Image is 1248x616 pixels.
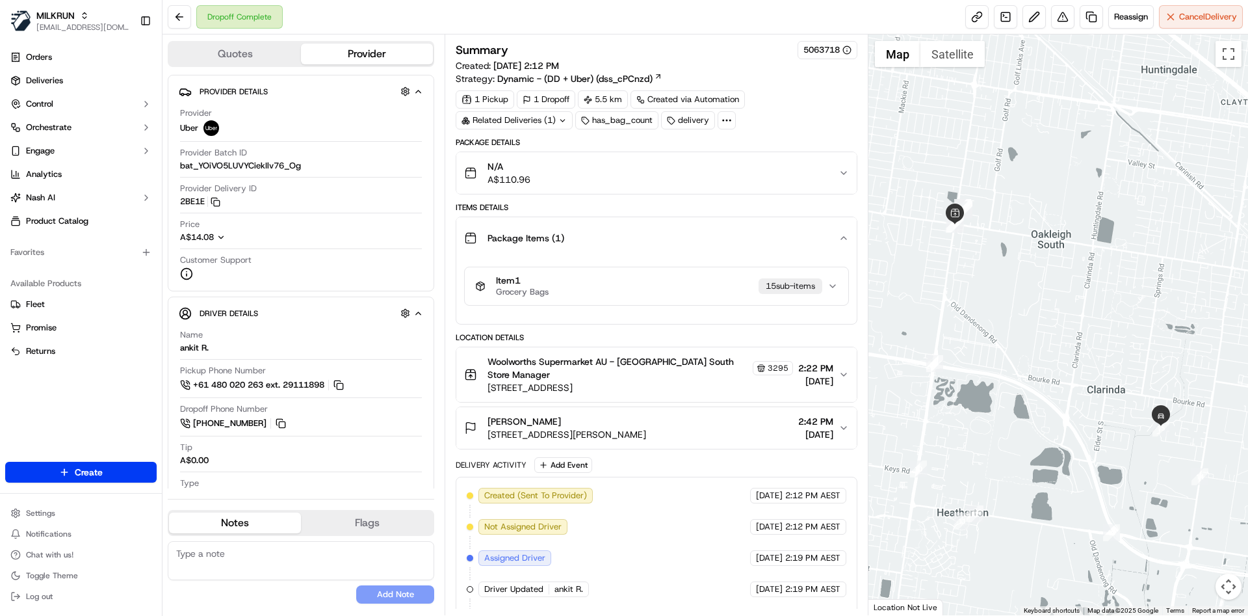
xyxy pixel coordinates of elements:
div: 13 [1103,524,1120,541]
button: Keyboard shortcuts [1024,606,1080,615]
span: Package Items ( 1 ) [487,232,564,245]
span: Log out [26,591,53,602]
span: Fleet [26,299,45,310]
button: Package Items (1) [456,217,856,259]
button: MILKRUN [36,9,75,22]
a: Product Catalog [5,211,157,232]
span: 2:22 PM [798,362,833,375]
button: Settings [5,504,157,522]
button: Fleet [5,294,157,315]
span: A$110.96 [487,173,530,186]
button: Provider Details [179,81,423,102]
img: uber-new-logo.jpeg [203,120,219,136]
button: Add Event [534,457,592,473]
span: Grocery Bags [496,287,549,297]
button: Woolworths Supermarket AU - [GEOGRAPHIC_DATA] South Store Manager3295[STREET_ADDRESS]2:22 PM[DATE] [456,347,856,402]
span: 2:42 PM [798,415,833,428]
span: Uber [180,122,198,134]
button: 2BE1E [180,196,220,208]
div: Available Products [5,273,157,294]
span: [PERSON_NAME] [487,415,561,428]
button: Provider [301,44,433,64]
a: Orders [5,47,157,68]
span: 2:19 PM AEST [785,552,840,564]
button: Create [5,462,157,483]
span: 2:12 PM AEST [785,490,840,502]
button: 5063718 [803,44,851,56]
a: Created via Automation [630,90,745,109]
button: Toggle fullscreen view [1215,41,1241,67]
button: Show street map [875,41,920,67]
span: [DATE] [756,583,783,595]
span: Chat with us! [26,550,73,560]
span: ankit R. [554,583,583,595]
span: 2:19 PM AEST [785,583,840,595]
span: Provider [180,107,212,119]
button: Reassign [1108,5,1154,29]
span: Control [26,98,53,110]
div: 7 [955,202,972,219]
a: Report a map error [1192,607,1244,614]
span: Toggle Theme [26,570,78,581]
button: Control [5,94,157,114]
span: Provider Delivery ID [180,183,257,194]
button: [EMAIL_ADDRESS][DOMAIN_NAME] [36,22,129,33]
a: Dynamic - (DD + Uber) (dss_cPCnzd) [497,72,662,85]
button: Promise [5,317,157,338]
div: Package Details [456,137,857,148]
div: ankit R. [180,342,209,354]
button: [PHONE_NUMBER] [180,416,288,431]
div: has_bag_count [575,111,658,129]
span: Woolworths Supermarket AU - [GEOGRAPHIC_DATA] South Store Manager [487,355,749,381]
div: 8 [947,215,964,232]
span: Item 1 [496,275,549,287]
span: Deliveries [26,75,63,87]
button: Orchestrate [5,117,157,138]
h3: Summary [456,44,508,56]
div: 9 [926,355,943,372]
div: Items Details [456,202,857,213]
span: Created: [456,59,559,72]
span: Map data ©2025 Google [1087,607,1158,614]
div: 1 Dropoff [517,90,575,109]
div: 5.5 km [578,90,628,109]
span: Notifications [26,529,71,539]
div: Delivery Activity [456,460,526,470]
span: Provider Details [200,87,268,97]
button: Toggle Theme [5,567,157,585]
button: Show satellite imagery [920,41,985,67]
span: Promise [26,322,57,334]
img: Google [872,598,915,615]
div: Strategy: [456,72,662,85]
div: Package Items (1) [456,259,856,324]
button: [PERSON_NAME][STREET_ADDRESS][PERSON_NAME]2:42 PM[DATE] [456,407,856,449]
div: 11 [954,513,970,529]
button: Quotes [169,44,301,64]
a: Open this area in Google Maps (opens a new window) [872,598,915,615]
span: 2:12 PM AEST [785,521,840,533]
span: [DATE] [756,552,783,564]
div: A$0.00 [180,455,209,466]
span: [DATE] 2:12 PM [493,60,559,72]
div: 1 Pickup [456,90,514,109]
a: Promise [10,322,151,334]
button: Chat with us! [5,546,157,564]
button: +61 480 020 263 ext. 29111898 [180,378,346,392]
span: Provider Batch ID [180,147,247,159]
span: [DATE] [756,521,783,533]
button: Engage [5,141,157,161]
span: Customer Support [180,254,252,266]
span: Driver Details [200,308,258,319]
button: Returns [5,341,157,362]
span: [DATE] [798,375,833,388]
span: Assigned Driver [484,552,545,564]
span: Created (Sent To Provider) [484,490,587,502]
div: Favorites [5,242,157,263]
div: 12 [967,505,983,522]
span: Product Catalog [26,215,88,227]
button: CancelDelivery [1159,5,1243,29]
button: Flags [301,513,433,533]
a: Terms (opens in new tab) [1166,607,1184,614]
